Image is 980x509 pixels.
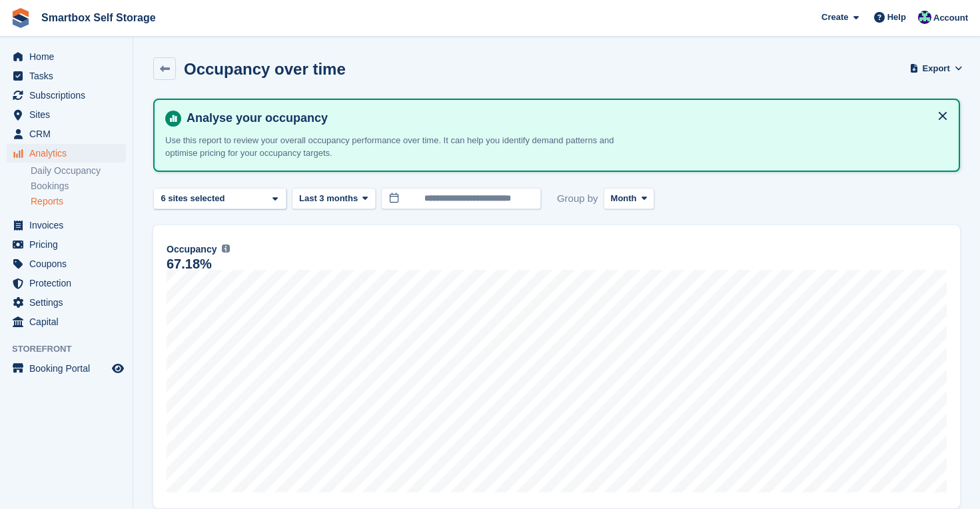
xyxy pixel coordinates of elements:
span: Invoices [29,216,109,235]
span: Capital [29,312,109,331]
span: Storefront [12,342,133,356]
a: menu [7,312,126,331]
img: icon-info-grey-7440780725fd019a000dd9b08b2336e03edf1995a4989e88bcd33f0948082b44.svg [222,245,230,253]
span: Account [933,11,968,25]
p: Use this report to review your overall occupancy performance over time. It can help you identify ... [165,134,632,160]
span: Create [821,11,848,24]
h2: Occupancy over time [184,60,346,78]
span: Tasks [29,67,109,85]
a: menu [7,254,126,273]
a: Preview store [110,360,126,376]
img: Roger Canham [918,11,931,24]
span: Last 3 months [299,192,358,205]
a: menu [7,274,126,292]
a: Reports [31,195,126,208]
div: 67.18% [167,258,212,270]
span: Protection [29,274,109,292]
a: Smartbox Self Storage [36,7,161,29]
button: Month [604,188,655,210]
a: menu [7,125,126,143]
a: menu [7,144,126,163]
div: 6 sites selected [159,192,230,205]
a: menu [7,105,126,124]
a: menu [7,359,126,378]
span: Month [611,192,637,205]
span: Coupons [29,254,109,273]
a: Daily Occupancy [31,165,126,177]
span: CRM [29,125,109,143]
img: stora-icon-8386f47178a22dfd0bd8f6a31ec36ba5ce8667c1dd55bd0f319d3a0aa187defe.svg [11,8,31,28]
span: Group by [557,188,598,210]
span: Settings [29,293,109,312]
a: menu [7,86,126,105]
span: Booking Portal [29,359,109,378]
span: Subscriptions [29,86,109,105]
span: Pricing [29,235,109,254]
button: Export [912,57,960,79]
span: Occupancy [167,243,217,256]
a: menu [7,67,126,85]
a: menu [7,216,126,235]
a: Bookings [31,180,126,193]
span: Home [29,47,109,66]
span: Sites [29,105,109,124]
a: menu [7,47,126,66]
span: Export [923,62,950,75]
span: Help [887,11,906,24]
a: menu [7,293,126,312]
button: Last 3 months [292,188,376,210]
a: menu [7,235,126,254]
h4: Analyse your occupancy [181,111,948,126]
span: Analytics [29,144,109,163]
